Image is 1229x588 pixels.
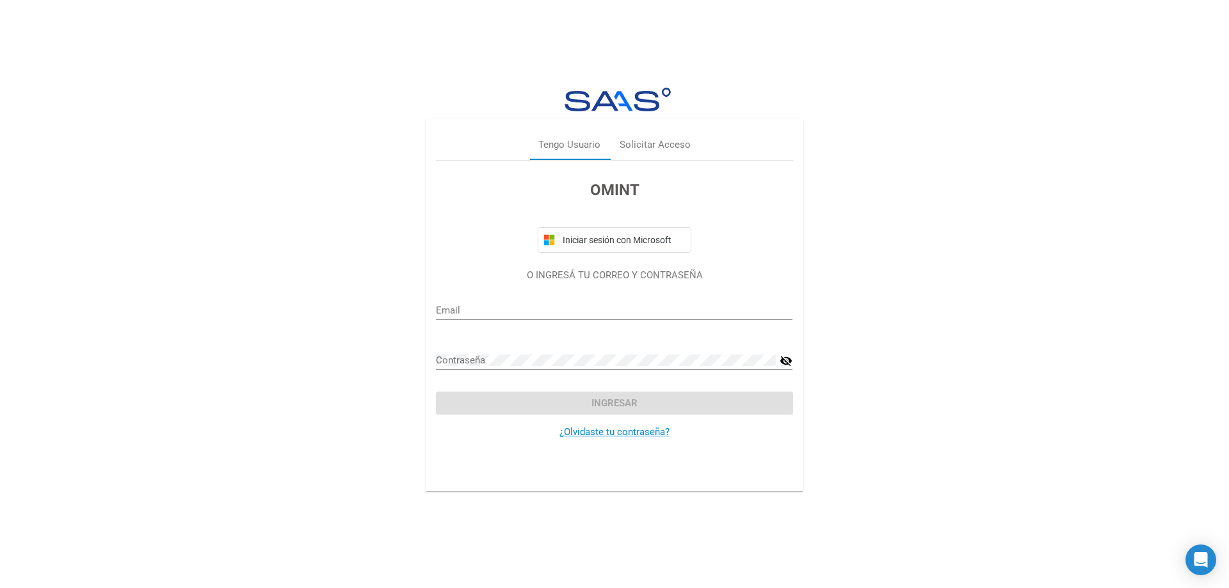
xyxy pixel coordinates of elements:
button: Iniciar sesión con Microsoft [538,227,691,253]
span: Iniciar sesión con Microsoft [560,235,686,245]
span: Ingresar [591,397,638,409]
button: Ingresar [436,392,792,415]
a: ¿Olvidaste tu contraseña? [559,426,670,438]
div: Tengo Usuario [538,138,600,152]
div: Open Intercom Messenger [1185,544,1216,575]
p: O INGRESÁ TU CORREO Y CONTRASEÑA [436,268,792,283]
h3: OMINT [436,179,792,202]
mat-icon: visibility_off [780,353,792,369]
div: Solicitar Acceso [620,138,691,152]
